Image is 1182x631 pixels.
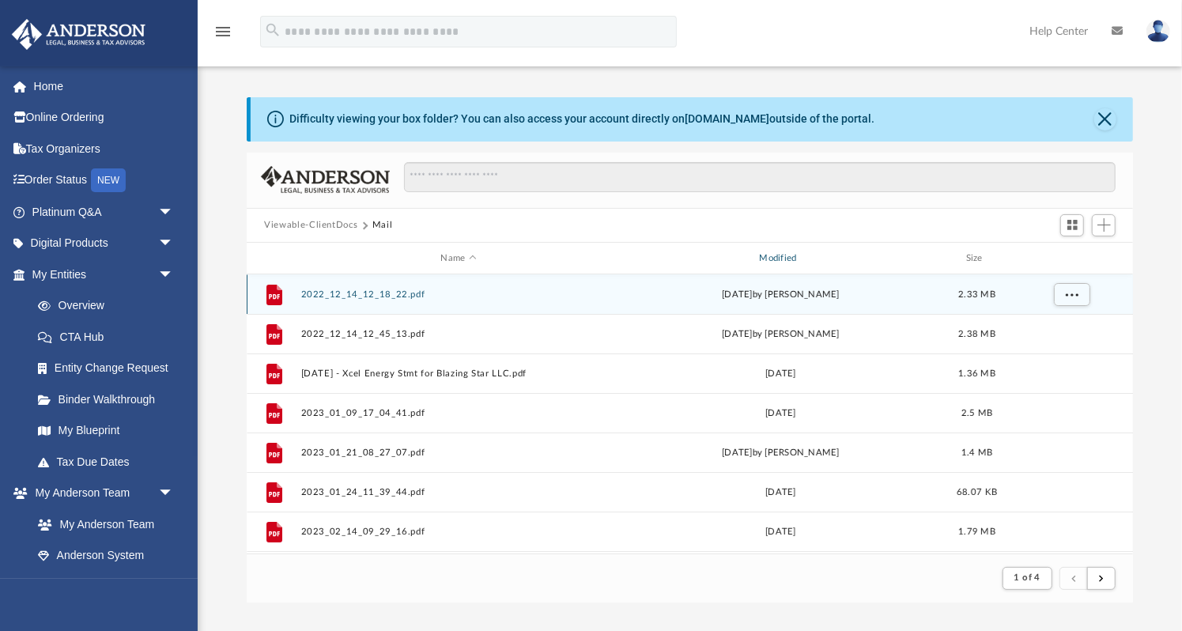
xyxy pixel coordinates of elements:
a: Anderson System [22,540,190,572]
a: Tax Due Dates [22,446,198,478]
span: arrow_drop_down [158,259,190,291]
span: 1 of 4 [1014,573,1040,582]
button: Switch to Grid View [1060,214,1084,236]
div: [DATE] [623,406,938,421]
img: Anderson Advisors Platinum Portal [7,19,150,50]
span: 2.33 MB [958,290,995,299]
a: Entity Change Request [22,353,198,384]
a: My Anderson Team [22,508,182,540]
button: 2023_01_24_11_39_44.pdf [301,487,617,497]
div: Modified [623,251,938,266]
img: User Pic [1146,20,1170,43]
i: menu [213,22,232,41]
div: [DATE] [623,367,938,381]
button: 1 of 4 [1003,567,1052,589]
div: Difficulty viewing your box folder? You can also access your account directly on outside of the p... [289,111,874,127]
button: More options [1054,283,1090,307]
button: 2023_01_21_08_27_07.pdf [301,448,617,458]
a: Binder Walkthrough [22,384,198,415]
span: 1.36 MB [958,369,995,378]
a: My Blueprint [22,415,190,447]
a: My Entitiesarrow_drop_down [11,259,198,290]
a: Digital Productsarrow_drop_down [11,228,198,259]
button: 2022_12_14_12_18_22.pdf [301,289,617,300]
button: Mail [372,218,393,232]
button: 2023_01_09_17_04_41.pdf [301,408,617,418]
button: 2022_12_14_12_45_13.pdf [301,329,617,339]
button: Close [1094,108,1116,130]
span: 2.38 MB [958,330,995,338]
button: Add [1092,214,1116,236]
span: 2.5 MB [961,409,993,418]
div: id [1016,251,1127,266]
span: arrow_drop_down [158,478,190,510]
div: Name [300,251,616,266]
button: [DATE] - Xcel Energy Stmt for Blazing Star LLC.pdf [301,368,617,379]
span: 1.79 MB [958,527,995,536]
i: search [264,21,281,39]
div: id [254,251,293,266]
a: My Anderson Teamarrow_drop_down [11,478,190,509]
button: 2023_02_14_09_29_16.pdf [301,527,617,537]
a: CTA Hub [22,321,198,353]
a: Platinum Q&Aarrow_drop_down [11,196,198,228]
span: arrow_drop_down [158,228,190,260]
a: menu [213,30,232,41]
a: Tax Organizers [11,133,198,164]
input: Search files and folders [404,162,1116,192]
a: [DOMAIN_NAME] [685,112,769,125]
div: [DATE] by [PERSON_NAME] [623,446,938,460]
span: arrow_drop_down [158,196,190,229]
a: Client Referrals [22,571,190,603]
a: Order StatusNEW [11,164,198,197]
div: [DATE] by [PERSON_NAME] [623,288,938,302]
a: Overview [22,290,198,322]
div: [DATE] by [PERSON_NAME] [623,327,938,342]
span: 68.07 KB [957,488,997,497]
div: [DATE] [623,525,938,539]
span: 1.4 MB [961,448,993,457]
div: [DATE] [623,486,938,500]
div: grid [247,274,1133,554]
a: Home [11,70,198,102]
button: Viewable-ClientDocs [264,218,357,232]
div: NEW [91,168,126,192]
div: Size [946,251,1009,266]
a: Online Ordering [11,102,198,134]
